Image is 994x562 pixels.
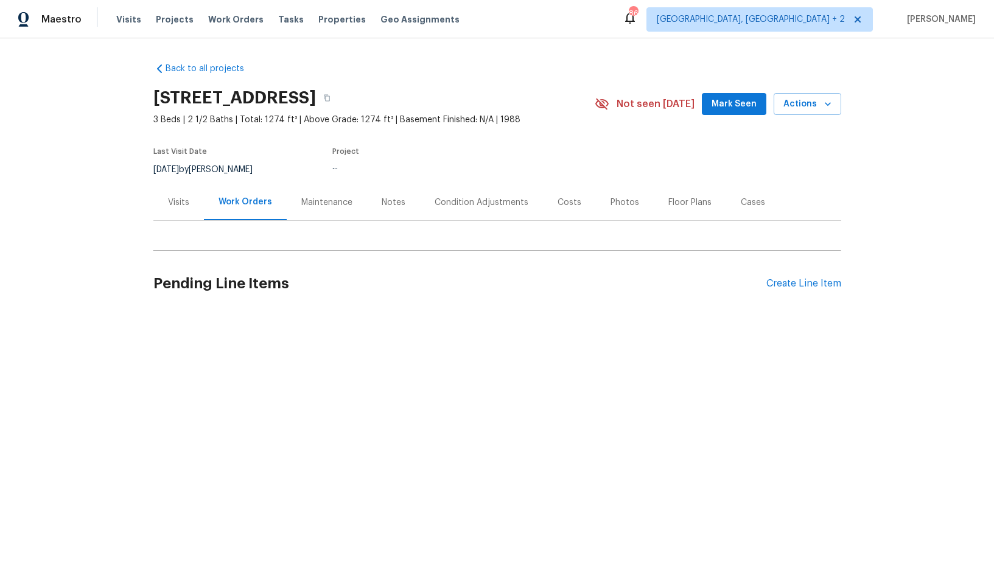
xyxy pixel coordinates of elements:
button: Copy Address [316,87,338,109]
div: by [PERSON_NAME] [153,162,267,177]
span: [GEOGRAPHIC_DATA], [GEOGRAPHIC_DATA] + 2 [657,13,845,26]
span: Actions [783,97,831,112]
span: Mark Seen [712,97,757,112]
div: Cases [741,196,765,209]
button: Actions [774,93,841,116]
span: Visits [116,13,141,26]
button: Mark Seen [702,93,766,116]
div: Condition Adjustments [435,196,528,209]
span: Project [332,148,359,155]
span: [DATE] [153,165,179,174]
div: ... [332,162,566,171]
span: Last Visit Date [153,148,207,155]
span: Geo Assignments [380,13,460,26]
div: Work Orders [219,196,272,208]
h2: Pending Line Items [153,255,766,312]
span: Work Orders [208,13,264,26]
a: Back to all projects [153,63,270,75]
div: Create Line Item [766,278,841,290]
div: Costs [558,196,581,209]
div: Floor Plans [668,196,712,209]
h2: [STREET_ADDRESS] [153,92,316,104]
span: [PERSON_NAME] [902,13,976,26]
div: 86 [629,7,637,19]
span: Properties [318,13,366,26]
div: Visits [168,196,189,209]
div: Photos [611,196,639,209]
span: 3 Beds | 2 1/2 Baths | Total: 1274 ft² | Above Grade: 1274 ft² | Basement Finished: N/A | 1988 [153,114,595,126]
span: Tasks [278,15,304,24]
span: Projects [156,13,194,26]
span: Not seen [DATE] [617,98,695,110]
div: Notes [382,196,405,209]
div: Maintenance [301,196,352,209]
span: Maestro [41,13,82,26]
